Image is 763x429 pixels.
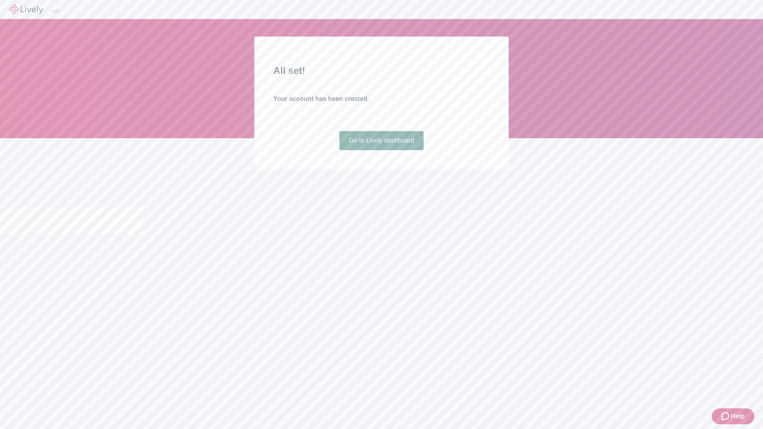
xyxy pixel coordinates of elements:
[273,94,490,104] h4: Your account has been created.
[273,64,490,78] h2: All set!
[731,412,745,421] span: Help
[339,131,424,150] a: Go to Lively dashboard
[712,408,754,424] button: Zendesk support iconHelp
[52,10,59,12] button: Log out
[721,412,731,421] svg: Zendesk support icon
[10,5,43,14] img: Lively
